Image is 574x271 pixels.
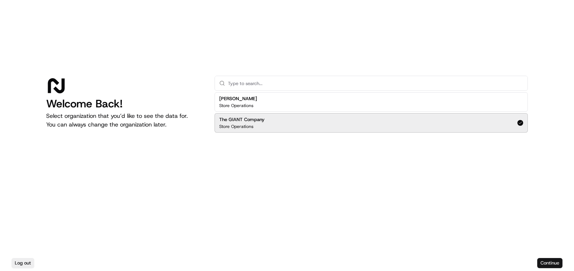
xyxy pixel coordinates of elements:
div: Suggestions [215,91,528,134]
h2: The GIANT Company [219,116,265,123]
h1: Welcome Back! [46,97,203,110]
p: Store Operations [219,124,253,129]
h2: [PERSON_NAME] [219,95,257,102]
input: Type to search... [228,76,523,90]
p: Select organization that you’d like to see the data for. You can always change the organization l... [46,112,203,129]
button: Log out [12,258,34,268]
p: Store Operations [219,103,253,108]
button: Continue [537,258,562,268]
